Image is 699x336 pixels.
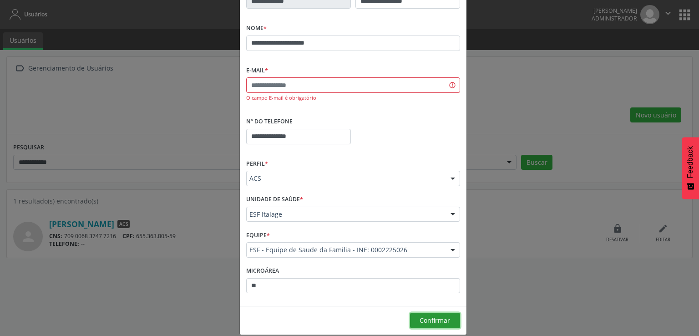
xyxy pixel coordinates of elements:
label: Equipe [246,228,270,242]
label: Unidade de saúde [246,193,303,207]
span: ESF - Equipe de Saude da Familia - INE: 0002225026 [249,245,441,255]
span: ACS [249,174,441,183]
span: Confirmar [420,316,450,325]
label: E-mail [246,64,268,78]
div: O campo E-mail é obrigatório [246,94,460,102]
button: Confirmar [410,313,460,328]
span: ESF Italage [249,210,441,219]
label: Perfil [246,157,268,171]
button: Feedback - Mostrar pesquisa [682,137,699,199]
label: Nº do Telefone [246,115,293,129]
label: Nome [246,21,267,36]
span: Feedback [686,146,694,178]
label: Microárea [246,264,279,278]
